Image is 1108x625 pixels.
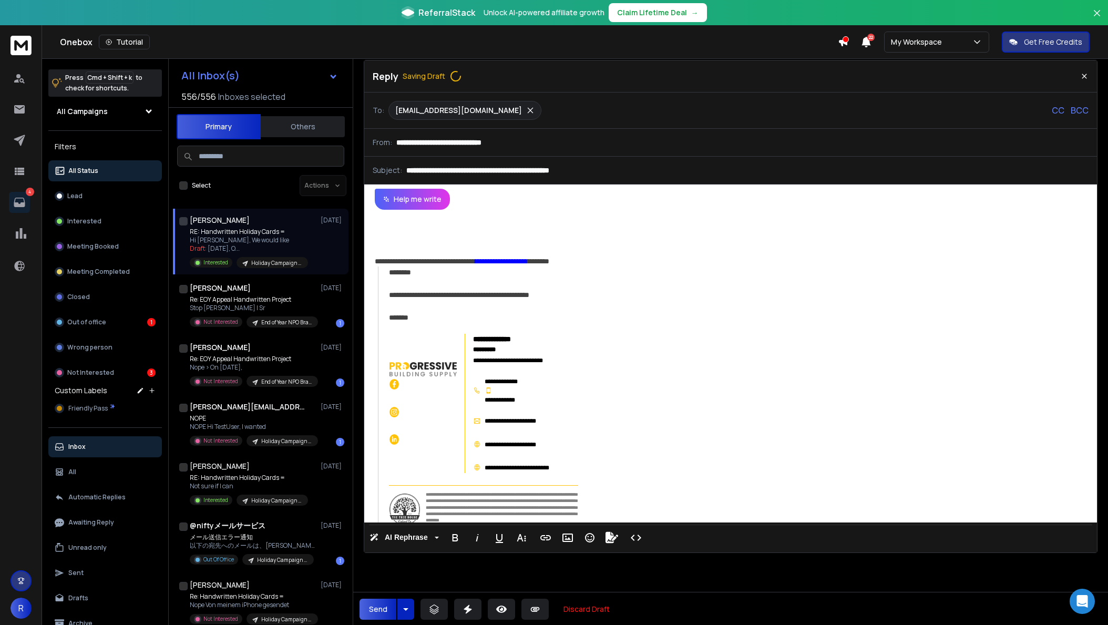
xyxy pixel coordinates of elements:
p: End of Year NPO Brass [261,378,312,386]
p: Interested [67,217,101,226]
p: RE: Handwritten Holiday Cards = [190,228,308,236]
div: 1 [336,438,344,446]
button: Get Free Credits [1002,32,1090,53]
span: Draft: [190,244,207,253]
p: [DATE] [321,581,344,589]
p: Re: EOY Appeal Handwritten Project [190,295,316,304]
p: Not Interested [203,615,238,623]
p: All [68,468,76,476]
h1: [PERSON_NAME][EMAIL_ADDRESS][DOMAIN_NAME] [190,402,305,412]
button: All Inbox(s) [173,65,346,86]
h1: [PERSON_NAME] [190,580,250,590]
h1: [PERSON_NAME] [190,215,250,226]
p: Not Interested [67,368,114,377]
button: Inbox [48,436,162,457]
p: [DATE] [321,216,344,224]
p: BCC [1071,104,1089,117]
button: Underline (⌘U) [489,527,509,548]
p: CC [1052,104,1064,117]
p: NOPE [190,414,316,423]
button: Drafts [48,588,162,609]
p: [DATE] [321,284,344,292]
button: Not Interested3 [48,362,162,383]
span: → [691,7,699,18]
div: 3 [147,368,156,377]
p: メール送信エラー通知 [190,533,316,541]
button: All Campaigns [48,101,162,122]
p: Stop [PERSON_NAME] | Sr [190,304,316,312]
p: [DATE] [321,521,344,530]
button: All Status [48,160,162,181]
p: Out Of Office [203,556,234,563]
button: Friendly Pass [48,398,162,419]
p: Not Interested [203,377,238,385]
p: Holiday Campaign SN Contacts [257,556,307,564]
div: 1 [336,319,344,327]
h3: Filters [48,139,162,154]
h1: All Inbox(s) [181,70,240,81]
button: Italic (⌘I) [467,527,487,548]
div: Open Intercom Messenger [1070,589,1095,614]
button: Meeting Booked [48,236,162,257]
h1: [PERSON_NAME] [190,342,251,353]
p: Unlock AI-powered affiliate growth [484,7,604,18]
p: From: [373,137,392,148]
span: Cmd + Shift + k [86,71,134,84]
p: Nope Von meinem iPhone gesendet [190,601,316,609]
p: Awaiting Reply [68,518,114,527]
p: Not Interested [203,318,238,326]
button: Signature [602,527,622,548]
span: [DATE], O ... [208,244,240,253]
p: Meeting Completed [67,268,130,276]
button: Automatic Replies [48,487,162,508]
p: [DATE] [321,462,344,470]
button: Emoticons [580,527,600,548]
p: [EMAIL_ADDRESS][DOMAIN_NAME] [395,105,522,116]
p: Press to check for shortcuts. [65,73,142,94]
button: Tutorial [99,35,150,49]
button: Primary [177,114,261,139]
p: Meeting Booked [67,242,119,251]
button: Help me write [375,189,450,210]
p: NOPE Hi TestUser, I wanted [190,423,316,431]
p: Get Free Credits [1024,37,1082,47]
span: Friendly Pass [68,404,108,413]
div: 1 [336,557,344,565]
p: Automatic Replies [68,493,126,501]
p: Sent [68,569,84,577]
p: Re: Handwritten Holiday Cards = [190,592,316,601]
p: Interested [203,259,228,267]
button: Sent [48,562,162,583]
p: Holiday Campaign SN Contacts [261,616,312,623]
p: Not Interested [203,437,238,445]
p: Reply [373,69,398,84]
label: Select [192,181,211,190]
h3: Inboxes selected [218,90,285,103]
button: Others [261,115,345,138]
div: 1 [336,378,344,387]
p: Lead [67,192,83,200]
button: Claim Lifetime Deal→ [609,3,707,22]
p: [DATE] [321,403,344,411]
p: Inbox [68,443,86,451]
span: Saving Draft [403,70,464,83]
h1: [PERSON_NAME] [190,461,250,472]
p: End of Year NPO Brass [261,319,312,326]
p: Interested [203,496,228,504]
p: Wrong person [67,343,112,352]
p: Not sure if I can [190,482,308,490]
button: Close banner [1090,6,1104,32]
button: Unread only [48,537,162,558]
button: More Text [511,527,531,548]
button: Interested [48,211,162,232]
p: [DATE] [321,343,344,352]
p: Closed [67,293,90,301]
button: Closed [48,286,162,308]
button: Insert Link (⌘K) [536,527,556,548]
h1: @niftyメールサービス [190,520,265,531]
button: Insert Image (⌘P) [558,527,578,548]
button: R [11,598,32,619]
p: My Workspace [891,37,946,47]
p: Nope > On [DATE], [190,363,316,372]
